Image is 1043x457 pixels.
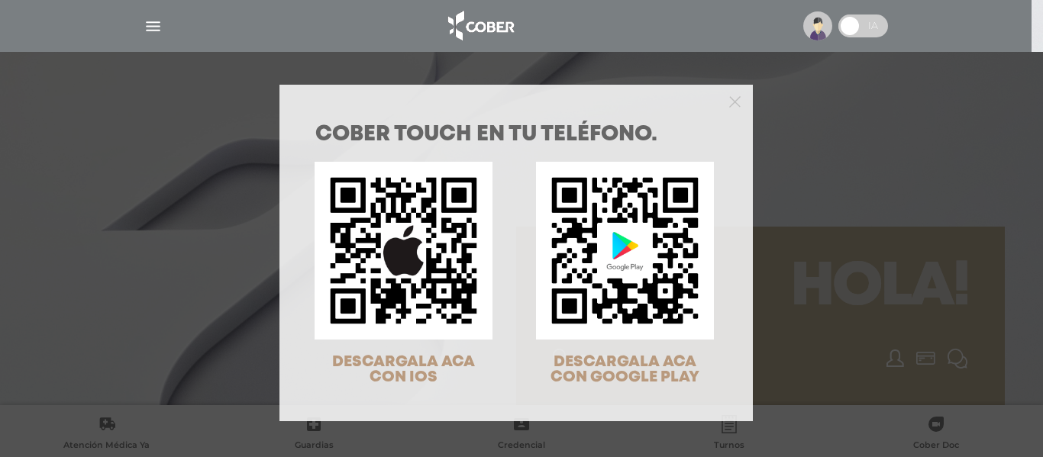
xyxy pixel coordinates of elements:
[315,124,717,146] h1: COBER TOUCH en tu teléfono.
[551,355,699,385] span: DESCARGALA ACA CON GOOGLE PLAY
[315,162,492,340] img: qr-code
[729,94,741,108] button: Close
[332,355,475,385] span: DESCARGALA ACA CON IOS
[536,162,714,340] img: qr-code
